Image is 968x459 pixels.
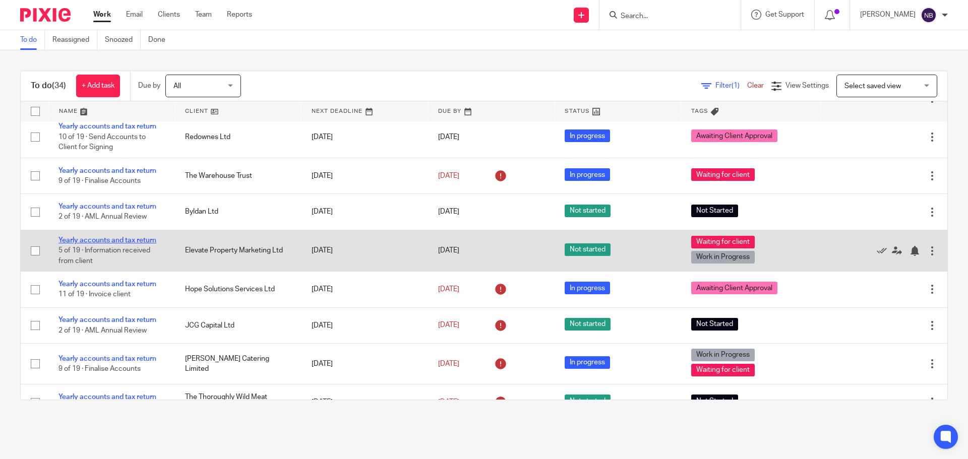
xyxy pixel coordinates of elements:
input: Search [620,12,710,21]
span: 2 of 19 · AML Annual Review [58,214,147,221]
td: JCG Capital Ltd [175,307,301,343]
span: Work in Progress [691,251,755,264]
span: 2 of 19 · AML Annual Review [58,327,147,334]
span: (1) [732,82,740,89]
span: View Settings [785,82,829,89]
a: Yearly accounts and tax return [58,237,156,244]
span: Not Started [691,395,738,407]
a: Yearly accounts and tax return [58,355,156,362]
td: Elevate Property Marketing Ltd [175,230,301,271]
span: Select saved view [844,83,901,90]
td: [DATE] [301,116,428,158]
span: [DATE] [438,172,459,179]
span: [DATE] [438,134,459,141]
a: Clear [747,82,764,89]
span: In progress [565,282,610,294]
a: Reassigned [52,30,97,50]
td: [DATE] [301,307,428,343]
a: Yearly accounts and tax return [58,167,156,174]
a: Yearly accounts and tax return [58,203,156,210]
a: Done [148,30,173,50]
td: The Thoroughly Wild Meat Company Limited [175,384,301,420]
h1: To do [31,81,66,91]
span: Not started [565,205,611,217]
a: Work [93,10,111,20]
span: Not Started [691,318,738,331]
span: (34) [52,82,66,90]
span: 9 of 19 · Finalise Accounts [58,365,141,372]
a: Yearly accounts and tax return [58,123,156,130]
a: Snoozed [105,30,141,50]
img: svg%3E [921,7,937,23]
td: [DATE] [301,344,428,384]
span: 9 of 19 · Finalise Accounts [58,177,141,184]
a: Reports [227,10,252,20]
span: Waiting for client [691,168,755,181]
a: Clients [158,10,180,20]
a: Email [126,10,143,20]
a: To do [20,30,45,50]
span: Awaiting Client Approval [691,282,777,294]
span: [DATE] [438,322,459,329]
td: [DATE] [301,384,428,420]
td: [DATE] [301,272,428,307]
span: [DATE] [438,360,459,367]
td: [DATE] [301,194,428,230]
a: Yearly accounts and tax return [58,281,156,288]
p: [PERSON_NAME] [860,10,916,20]
a: Team [195,10,212,20]
img: Pixie [20,8,71,22]
span: Tags [691,108,708,114]
td: The Warehouse Trust [175,158,301,193]
span: 11 of 19 · Invoice client [58,291,131,298]
span: 5 of 19 · Information received from client [58,247,150,265]
span: Not started [565,318,611,331]
td: [DATE] [301,158,428,193]
td: [DATE] [301,230,428,271]
span: All [173,83,181,90]
span: [DATE] [438,209,459,216]
span: 10 of 19 · Send Accounts to Client for Signing [58,134,146,151]
td: Byldan Ltd [175,194,301,230]
span: In progress [565,356,610,369]
span: Waiting for client [691,236,755,248]
span: [DATE] [438,286,459,293]
span: Not started [565,243,611,256]
span: In progress [565,168,610,181]
span: Not started [565,395,611,407]
span: Awaiting Client Approval [691,129,777,142]
td: Hope Solutions Services Ltd [175,272,301,307]
a: + Add task [76,75,120,97]
p: Due by [138,81,160,91]
span: Not Started [691,205,738,217]
td: [PERSON_NAME] Catering Limited [175,344,301,384]
span: Work in Progress [691,349,755,361]
span: Filter [715,82,747,89]
td: Redownes Ltd [175,116,301,158]
span: In progress [565,129,610,142]
span: [DATE] [438,399,459,406]
a: Mark as done [877,245,892,255]
a: Yearly accounts and tax return [58,316,156,323]
a: Yearly accounts and tax return [58,394,156,401]
span: [DATE] [438,247,459,254]
span: Waiting for client [691,364,755,376]
span: Get Support [765,11,804,18]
